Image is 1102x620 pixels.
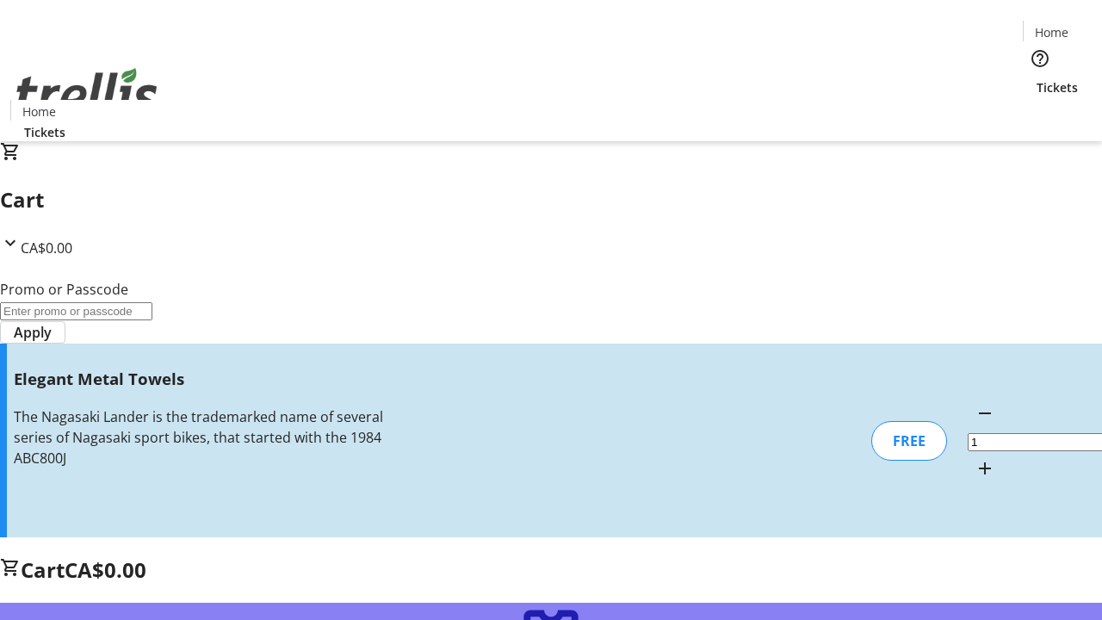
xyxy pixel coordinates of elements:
div: The Nagasaki Lander is the trademarked name of several series of Nagasaki sport bikes, that start... [14,406,390,468]
span: Tickets [24,123,65,141]
span: Tickets [1037,78,1078,96]
button: Cart [1023,96,1057,131]
div: FREE [871,421,947,461]
span: CA$0.00 [65,555,146,584]
span: CA$0.00 [21,239,72,257]
a: Tickets [1023,78,1092,96]
button: Decrement by one [968,396,1002,431]
a: Home [11,102,66,121]
a: Tickets [10,123,79,141]
span: Home [1035,23,1068,41]
button: Increment by one [968,451,1002,486]
a: Home [1024,23,1079,41]
button: Help [1023,41,1057,76]
span: Home [22,102,56,121]
span: Apply [14,322,52,343]
h3: Elegant Metal Towels [14,367,390,391]
img: Orient E2E Organization TOeWkHgaxS's Logo [10,49,164,135]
